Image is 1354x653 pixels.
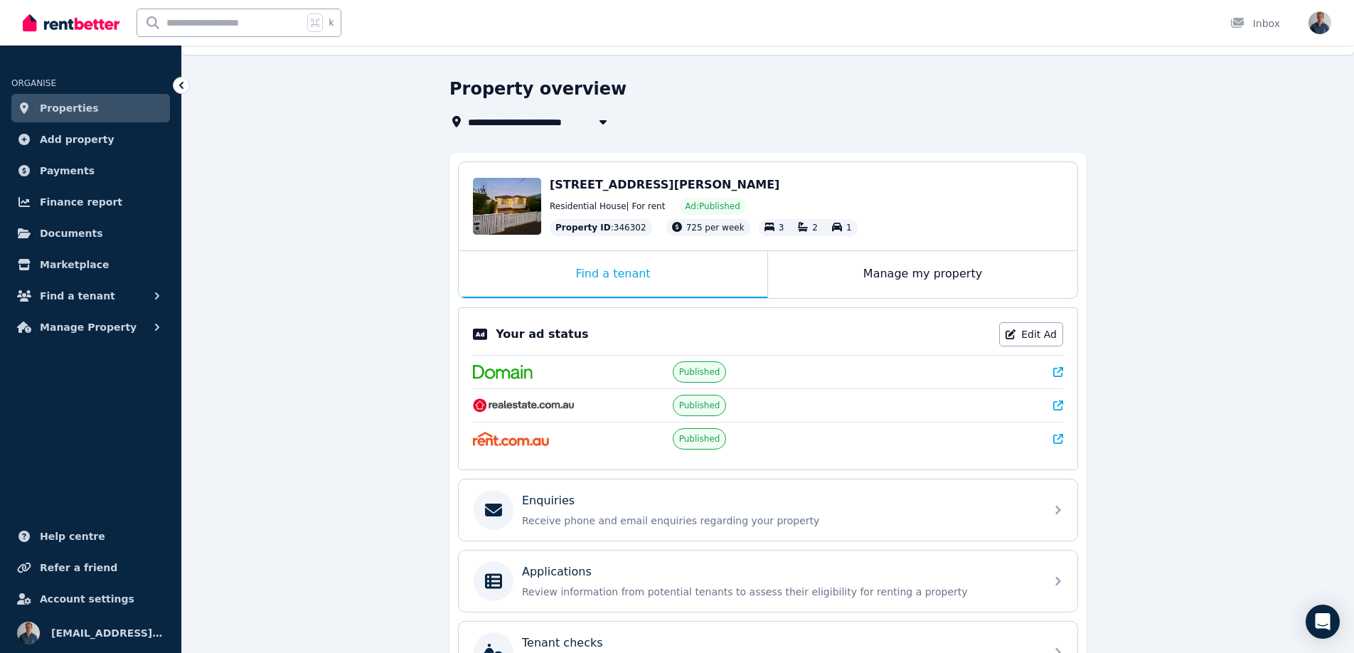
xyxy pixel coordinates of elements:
span: Published [679,366,720,378]
a: Refer a friend [11,553,170,582]
div: Find a tenant [459,251,767,298]
span: Documents [40,225,103,242]
p: Enquiries [522,492,575,509]
span: Properties [40,100,99,117]
img: Rent.com.au [473,432,549,446]
button: Manage Property [11,313,170,341]
a: Documents [11,219,170,248]
span: Refer a friend [40,559,117,576]
span: Help centre [40,528,105,545]
img: RentBetter [23,12,119,33]
h1: Property overview [449,78,627,100]
p: Receive phone and email enquiries regarding your property [522,514,1037,528]
div: Manage my property [768,251,1077,298]
div: Open Intercom Messenger [1306,605,1340,639]
p: Your ad status [496,326,588,343]
span: Ad: Published [685,201,740,212]
a: ApplicationsReview information from potential tenants to assess their eligibility for renting a p... [459,551,1077,612]
a: Help centre [11,522,170,551]
a: Payments [11,156,170,185]
a: Properties [11,94,170,122]
a: Marketplace [11,250,170,279]
img: andrewjscunningham@gmail.com [1308,11,1331,34]
span: [EMAIL_ADDRESS][DOMAIN_NAME] [51,625,164,642]
span: Published [679,400,720,411]
span: 1 [846,223,852,233]
span: k [329,17,334,28]
span: Find a tenant [40,287,115,304]
p: Tenant checks [522,635,603,652]
img: andrewjscunningham@gmail.com [17,622,40,644]
div: : 346302 [550,219,652,236]
span: Property ID [555,222,611,233]
a: Add property [11,125,170,154]
p: Applications [522,563,592,580]
img: Domain.com.au [473,365,533,379]
img: RealEstate.com.au [473,398,575,413]
button: Find a tenant [11,282,170,310]
span: Account settings [40,590,134,607]
span: Add property [40,131,114,148]
span: Manage Property [40,319,137,336]
span: 725 per week [686,223,745,233]
a: EnquiriesReceive phone and email enquiries regarding your property [459,479,1077,541]
a: Finance report [11,188,170,216]
span: Published [679,433,720,445]
a: Account settings [11,585,170,613]
span: 3 [779,223,784,233]
p: Review information from potential tenants to assess their eligibility for renting a property [522,585,1037,599]
span: Finance report [40,193,122,211]
span: Marketplace [40,256,109,273]
span: 2 [812,223,818,233]
a: Edit Ad [999,322,1063,346]
div: Inbox [1230,16,1280,31]
span: ORGANISE [11,78,56,88]
span: Payments [40,162,95,179]
span: [STREET_ADDRESS][PERSON_NAME] [550,178,779,191]
span: Residential House | For rent [550,201,665,212]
